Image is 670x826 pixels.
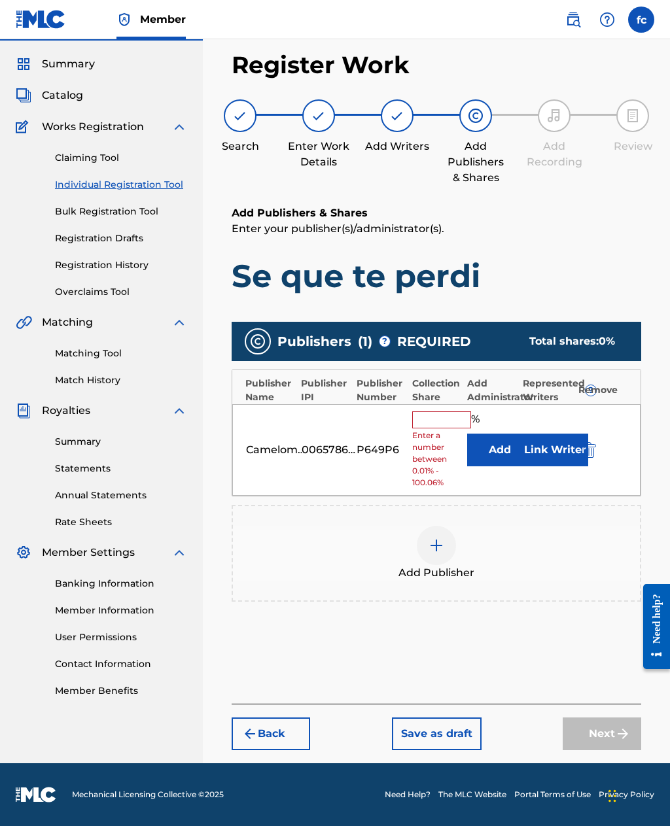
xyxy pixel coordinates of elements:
[171,315,187,330] img: expand
[599,12,615,27] img: help
[55,515,187,529] a: Rate Sheets
[521,139,587,170] div: Add Recording
[582,442,596,458] img: 12a2ab48e56ec057fbd8.svg
[232,221,641,237] p: Enter your publisher(s)/administrator(s).
[116,12,132,27] img: Top Rightsholder
[55,347,187,360] a: Matching Tool
[55,630,187,644] a: User Permissions
[443,139,508,186] div: Add Publishers & Shares
[16,119,33,135] img: Works Registration
[72,789,224,800] span: Mechanical Licensing Collective © 2025
[55,258,187,272] a: Registration History
[16,315,32,330] img: Matching
[55,232,187,245] a: Registration Drafts
[605,763,670,826] iframe: Chat Widget
[625,108,641,124] img: step indicator icon for Review
[16,787,56,802] img: logo
[16,88,83,103] a: CatalogCatalog
[385,789,431,800] a: Need Help?
[600,139,665,154] div: Review
[232,205,641,221] h6: Add Publishers & Shares
[42,545,135,560] span: Member Settings
[398,565,474,581] span: Add Publisher
[389,108,405,124] img: step indicator icon for Add Writers
[16,56,31,72] img: Summary
[55,151,187,165] a: Claiming Tool
[471,411,483,428] span: %
[55,285,187,299] a: Overclaims Tool
[42,88,83,103] span: Catalog
[594,7,620,33] div: Help
[42,56,95,72] span: Summary
[412,377,461,404] div: Collection Share
[467,434,533,466] button: Add
[55,205,187,218] a: Bulk Registration Tool
[232,108,248,124] img: step indicator icon for Search
[523,434,588,466] button: Link Writer
[633,571,670,683] iframe: Resource Center
[358,332,372,351] span: ( 1 )
[232,50,410,80] h2: Register Work
[55,489,187,502] a: Annual Statements
[16,545,31,560] img: Member Settings
[397,332,471,351] span: REQUIRED
[55,657,187,671] a: Contact Information
[171,545,187,560] img: expand
[55,462,187,475] a: Statements
[140,12,186,27] span: Member
[599,335,615,347] span: 0 %
[364,139,430,154] div: Add Writers
[438,789,506,800] a: The MLC Website
[207,139,273,154] div: Search
[529,334,615,349] div: Total shares:
[392,717,482,750] button: Save as draft
[16,10,66,29] img: MLC Logo
[467,377,516,404] div: Add Administrator
[16,56,95,72] a: SummarySummary
[301,377,350,404] div: Publisher IPI
[232,717,310,750] button: Back
[245,377,294,404] div: Publisher Name
[379,336,390,347] span: ?
[277,332,351,351] span: Publishers
[468,108,484,124] img: step indicator icon for Add Publishers & Shares
[16,88,31,103] img: Catalog
[560,7,586,33] a: Public Search
[42,403,90,419] span: Royalties
[578,383,637,397] div: Remove
[546,108,562,124] img: step indicator icon for Add Recording
[55,178,187,192] a: Individual Registration Tool
[55,373,187,387] a: Match History
[357,377,406,404] div: Publisher Number
[171,403,187,419] img: expand
[55,684,187,698] a: Member Benefits
[16,403,31,419] img: Royalties
[286,139,351,170] div: Enter Work Details
[599,789,654,800] a: Privacy Policy
[565,12,581,27] img: search
[311,108,326,124] img: step indicator icon for Enter Work Details
[514,789,591,800] a: Portal Terms of Use
[242,726,258,742] img: 7ee5dd4eb1f8a8e3ef2f.svg
[628,7,654,33] div: User Menu
[42,119,144,135] span: Works Registration
[523,377,572,404] div: Represented Writers
[171,119,187,135] img: expand
[55,577,187,591] a: Banking Information
[55,435,187,449] a: Summary
[232,256,641,296] h1: Se que te perdi
[55,604,187,617] a: Member Information
[250,334,266,349] img: publishers
[429,538,444,553] img: add
[42,315,93,330] span: Matching
[412,430,461,489] span: Enter a number between 0.01% - 100.06%
[608,776,616,816] div: Drag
